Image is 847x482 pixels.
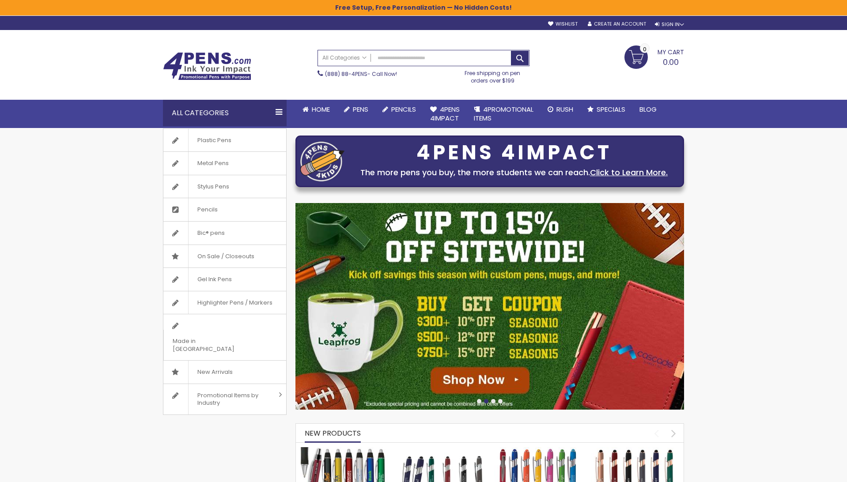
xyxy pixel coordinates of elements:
a: Ellipse Softy Rose Gold Classic with Stylus Pen - Silver Laser [591,447,679,454]
span: Pencils [391,105,416,114]
a: Pens [337,100,375,119]
span: New Arrivals [188,361,242,384]
span: Gel Ink Pens [188,268,241,291]
div: Free shipping on pen orders over $199 [456,66,530,84]
span: Specials [597,105,625,114]
span: 4PROMOTIONAL ITEMS [474,105,533,123]
span: Home [312,105,330,114]
span: - Call Now! [325,70,397,78]
a: Create an Account [588,21,646,27]
a: Click to Learn More. [590,167,668,178]
a: The Barton Custom Pens Special Offer [300,447,388,454]
span: Stylus Pens [188,175,238,198]
a: Wishlist [548,21,578,27]
a: New Arrivals [163,361,286,384]
div: 4PENS 4IMPACT [349,143,679,162]
a: 4PROMOTIONALITEMS [467,100,541,128]
a: Plastic Pens [163,129,286,152]
a: Bic® pens [163,222,286,245]
span: Promotional Items by Industry [188,384,276,414]
span: Bic® pens [188,222,234,245]
a: Highlighter Pens / Markers [163,291,286,314]
span: Made in [GEOGRAPHIC_DATA] [163,330,264,360]
img: four_pen_logo.png [300,141,344,181]
div: next [666,426,681,441]
span: On Sale / Closeouts [188,245,263,268]
span: All Categories [322,54,367,61]
a: All Categories [318,50,371,65]
div: Sign In [655,21,684,28]
a: Pencils [163,198,286,221]
div: All Categories [163,100,287,126]
a: Specials [580,100,632,119]
span: Rush [556,105,573,114]
a: Ellipse Softy Brights with Stylus Pen - Laser [494,447,582,454]
img: 4Pens Custom Pens and Promotional Products [163,52,251,80]
span: Highlighter Pens / Markers [188,291,281,314]
a: Custom Soft Touch Metal Pen - Stylus Top [397,447,485,454]
span: Pencils [188,198,227,221]
span: New Products [305,428,361,438]
a: Pencils [375,100,423,119]
a: Promotional Items by Industry [163,384,286,414]
span: Blog [639,105,657,114]
a: Home [295,100,337,119]
span: 4Pens 4impact [430,105,460,123]
span: 0.00 [663,56,679,68]
a: Made in [GEOGRAPHIC_DATA] [163,314,286,360]
a: On Sale / Closeouts [163,245,286,268]
a: Stylus Pens [163,175,286,198]
a: (888) 88-4PENS [325,70,367,78]
a: 4Pens4impact [423,100,467,128]
span: Metal Pens [188,152,238,175]
span: Plastic Pens [188,129,240,152]
span: 0 [643,45,647,53]
div: prev [649,426,664,441]
div: The more pens you buy, the more students we can reach. [349,166,679,179]
span: Pens [353,105,368,114]
a: 0.00 0 [624,45,684,68]
a: Rush [541,100,580,119]
a: Metal Pens [163,152,286,175]
a: Blog [632,100,664,119]
a: Gel Ink Pens [163,268,286,291]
